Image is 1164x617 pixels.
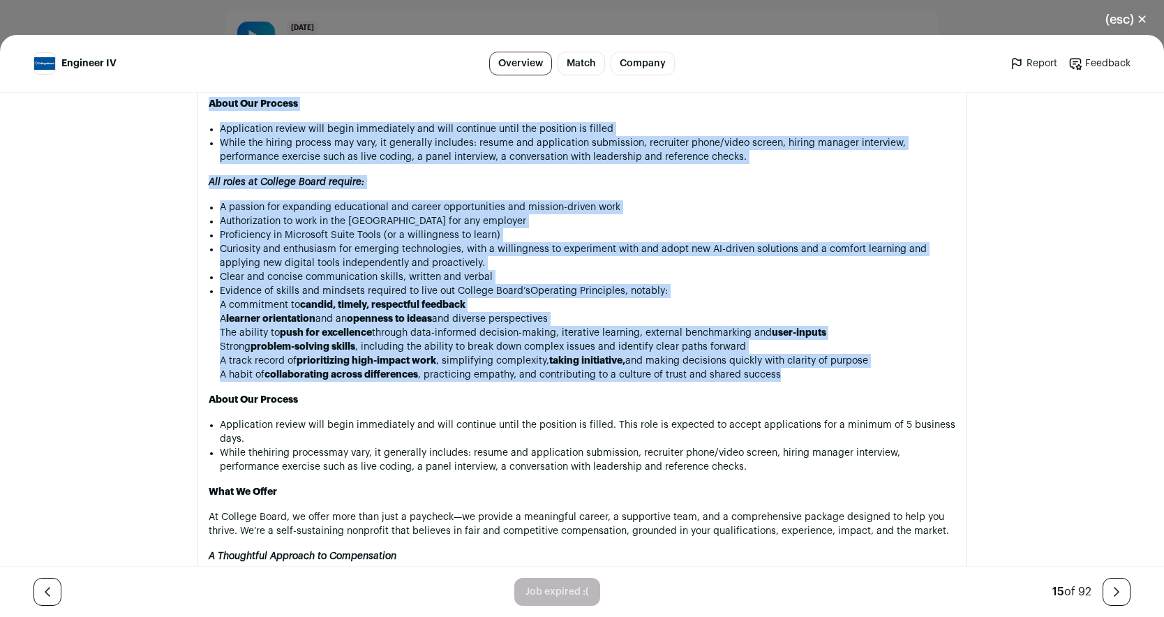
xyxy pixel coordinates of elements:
[226,314,315,324] strong: learner orientation
[220,340,955,354] li: Strong , including the ability to break down complex issues and identify clear paths forward
[1052,586,1064,597] span: 15
[209,99,298,109] strong: About Our Process
[220,312,955,326] li: A and an and diverse perspectives
[347,314,432,324] strong: openness to ideas
[1089,4,1164,35] button: Close modal
[264,370,418,380] strong: collaborating across differences
[1010,57,1057,70] a: Report
[220,200,955,214] p: A passion for expanding educational and career opportunities and mission-driven work
[209,395,298,405] strong: About Our Process
[61,57,117,70] span: Engineer IV
[220,270,955,284] p: Clear and concise communication skills, written and verbal
[611,52,675,75] a: Company
[220,368,955,382] li: A habit of , practicing empathy, and contributing to a culture of trust and shared success
[209,510,955,538] p: At College Board, we offer more than just a paycheck—we provide a meaningful career, a supportive...
[251,342,355,352] strong: problem-solving skills
[209,551,396,561] em: A Thoughtful Approach to Compensation
[530,286,625,296] a: Operating Principles
[209,177,364,187] em: All roles at College Board require:
[220,214,955,228] p: Authorization to work in the [GEOGRAPHIC_DATA] for any employer
[1068,57,1131,70] a: Feedback
[300,300,465,310] strong: candid, timely, respectful feedback
[489,52,552,75] a: Overview
[220,284,955,298] p: Evidence of skills and mindsets required to live out College Board’s , notably:
[1052,583,1091,600] div: of 92
[209,487,277,497] strong: What We Offer
[220,354,955,368] li: A track record of , simplifying complexity, and making decisions quickly with clarity of purpose
[220,446,955,474] li: While the may vary, it generally includes: resume and application submission, recruiter phone/vid...
[220,298,955,312] li: A commitment to
[558,52,605,75] a: Match
[34,57,55,70] img: cfb52ba93b836423ba4ae497992f271ff790f3b51a850b980c6490f462c3f813.jpg
[220,242,955,270] p: Curiosity and enthusiasm for emerging technologies, with a willingness to experiment with and ado...
[280,328,372,338] strong: push for excellence
[220,418,955,446] li: Application review will begin immediately and will continue until the position is filled. This ro...
[220,136,955,164] li: While the hiring process may vary, it generally includes: resume and application submission, recr...
[297,356,436,366] strong: prioritizing high-impact work
[220,326,955,340] li: The ability to through data-informed decision-making, iterative learning, external benchmarking and
[220,122,955,136] li: Application review will begin immediately and will continue until the position is filled
[772,328,826,338] strong: user-inputs
[549,356,625,366] strong: taking initiative,
[263,448,329,458] a: hiring process
[220,228,955,242] p: Proficiency in Microsoft Suite Tools (or a willingness to learn)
